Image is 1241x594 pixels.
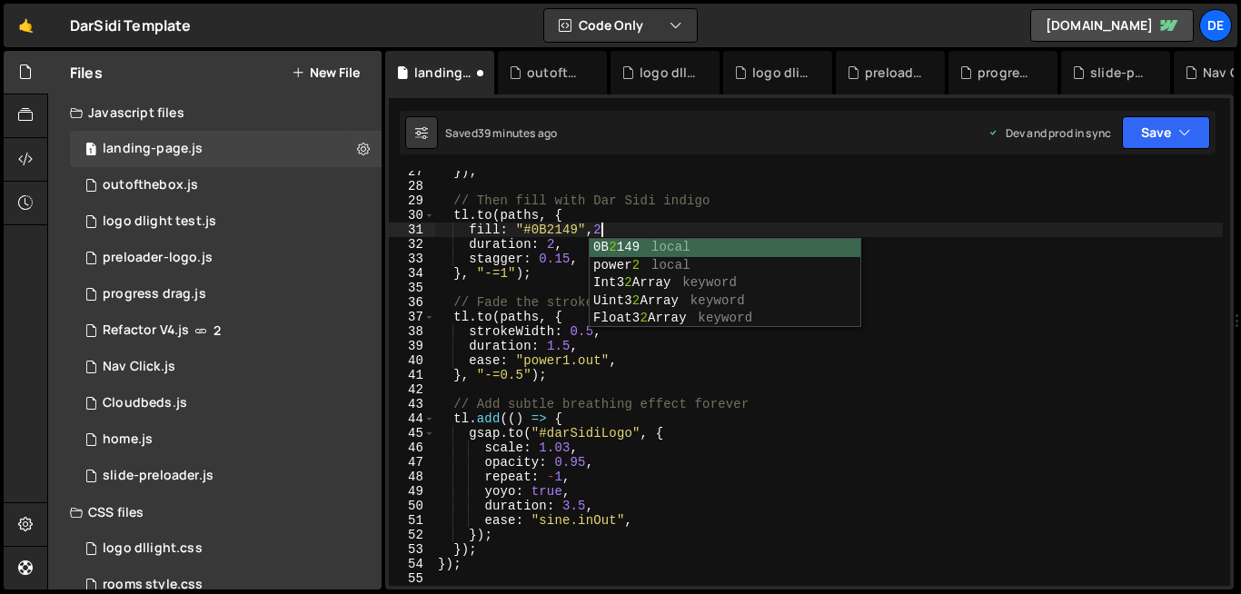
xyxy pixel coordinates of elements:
[389,513,435,528] div: 51
[445,125,557,141] div: Saved
[213,323,221,338] span: 2
[389,339,435,353] div: 39
[70,530,382,567] div: 15943/48318.css
[70,63,103,83] h2: Files
[752,64,810,82] div: logo dlight test.js
[988,125,1111,141] div: Dev and prod in sync
[414,64,472,82] div: landing-page.js
[70,240,382,276] div: 15943/48230.js
[103,141,203,157] div: landing-page.js
[103,468,213,484] div: slide-preloader.js
[389,281,435,295] div: 35
[389,179,435,193] div: 28
[389,470,435,484] div: 48
[389,353,435,368] div: 40
[70,203,382,240] div: 15943/48313.js
[103,177,198,193] div: outofthebox.js
[389,484,435,499] div: 49
[70,15,192,36] div: DarSidi Template
[389,324,435,339] div: 38
[103,322,189,339] div: Refactor V4.js
[103,213,216,230] div: logo dlight test.js
[389,499,435,513] div: 50
[103,359,175,375] div: Nav Click.js
[70,458,382,494] div: 15943/48068.js
[85,144,96,158] span: 1
[389,295,435,310] div: 36
[48,494,382,530] div: CSS files
[103,395,187,411] div: Cloudbeds.js
[544,9,697,42] button: Code Only
[1030,9,1194,42] a: [DOMAIN_NAME]
[389,237,435,252] div: 32
[389,426,435,441] div: 45
[389,411,435,426] div: 44
[478,125,557,141] div: 39 minutes ago
[48,94,382,131] div: Javascript files
[389,455,435,470] div: 47
[389,441,435,455] div: 46
[389,252,435,266] div: 33
[103,431,153,448] div: home.js
[389,557,435,571] div: 54
[70,276,382,312] div: 15943/48069.js
[4,4,48,47] a: 🤙
[70,421,382,458] div: 15943/42886.js
[389,368,435,382] div: 41
[389,528,435,542] div: 52
[640,64,698,82] div: logo dllight.css
[865,64,923,82] div: preloader-logo.js
[103,540,203,557] div: logo dllight.css
[103,250,213,266] div: preloader-logo.js
[978,64,1036,82] div: progress drag.js
[1199,9,1232,42] a: De
[389,208,435,223] div: 30
[70,385,382,421] div: 15943/47638.js
[389,310,435,324] div: 37
[70,349,382,385] div: 15943/48056.js
[389,223,435,237] div: 31
[1122,116,1210,149] button: Save
[389,397,435,411] div: 43
[1090,64,1148,82] div: slide-preloader.js
[389,266,435,281] div: 34
[292,65,360,80] button: New File
[389,571,435,586] div: 55
[103,286,206,302] div: progress drag.js
[389,542,435,557] div: 53
[389,164,435,179] div: 27
[389,382,435,397] div: 42
[389,193,435,208] div: 29
[527,64,585,82] div: outofthebox.js
[70,312,382,349] div: 15943/47458.js
[70,167,382,203] div: 15943/48319.js
[70,131,382,167] div: 15943/48432.js
[103,577,203,593] div: rooms style.css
